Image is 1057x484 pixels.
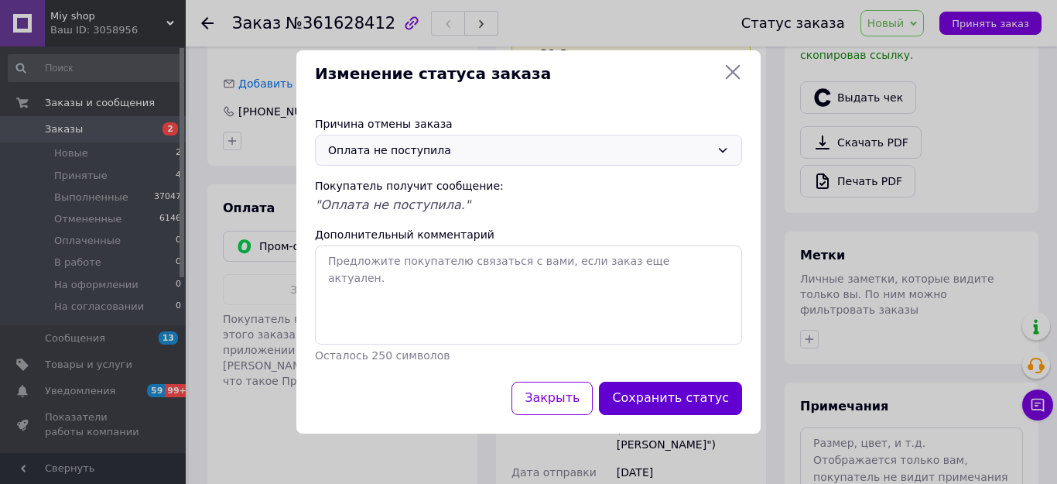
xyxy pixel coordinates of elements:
[315,178,742,194] div: Покупатель получит сообщение:
[315,228,494,241] label: Дополнительный комментарий
[315,116,742,132] div: Причина отмены заказа
[599,382,742,415] button: Сохранить статус
[315,349,450,362] span: Осталось 250 символов
[315,63,717,85] span: Изменение статуса заказа
[315,197,470,212] span: "Оплата не поступила."
[511,382,593,415] button: Закрыть
[328,142,710,159] div: Оплата не поступила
